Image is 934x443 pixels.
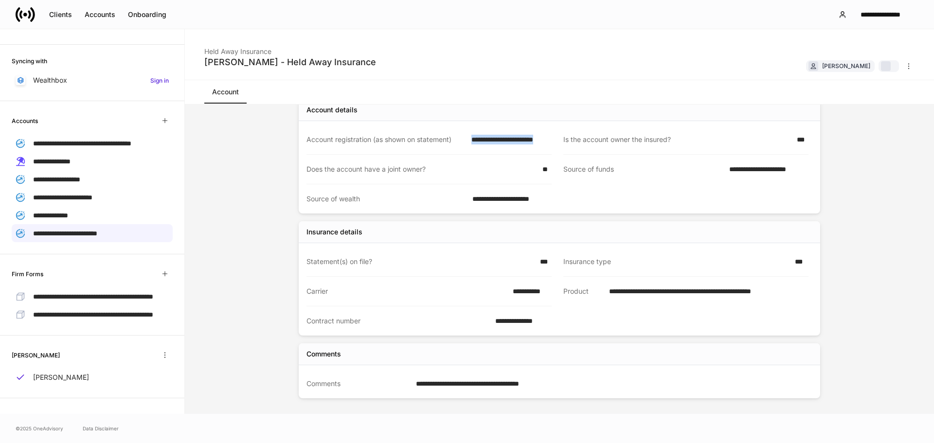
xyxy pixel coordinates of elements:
div: Insurance type [563,257,789,266]
h6: Accounts [12,116,38,125]
p: [PERSON_NAME] [33,372,89,382]
button: Accounts [78,7,122,22]
div: Account registration (as shown on statement) [306,135,466,144]
div: [PERSON_NAME] [822,61,870,71]
div: Onboarding [128,10,166,19]
div: Clients [49,10,72,19]
p: Wealthbox [33,75,67,85]
div: Contract number [306,316,489,326]
div: Accounts [85,10,115,19]
h6: Firm Forms [12,269,43,279]
div: Is the account owner the insured? [563,135,791,144]
div: Statement(s) on file? [306,257,534,266]
div: Source of funds [563,164,723,175]
div: Comments [306,349,341,359]
div: Does the account have a joint owner? [306,164,537,174]
h6: [PERSON_NAME] [12,351,60,360]
span: © 2025 OneAdvisory [16,425,63,432]
h6: Sign in [150,76,169,85]
a: Data Disclaimer [83,425,119,432]
h6: Syncing with [12,56,47,66]
a: WealthboxSign in [12,71,173,89]
button: Onboarding [122,7,173,22]
div: Held Away Insurance [204,41,376,56]
div: [PERSON_NAME] - Held Away Insurance [204,56,376,68]
div: Account details [306,105,358,115]
div: Comments [306,379,410,389]
a: Account [204,80,247,104]
button: Clients [43,7,78,22]
a: [PERSON_NAME] [12,369,173,386]
div: Product [563,286,603,297]
div: Carrier [306,286,507,296]
div: Insurance details [306,227,362,237]
div: Source of wealth [306,194,467,204]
